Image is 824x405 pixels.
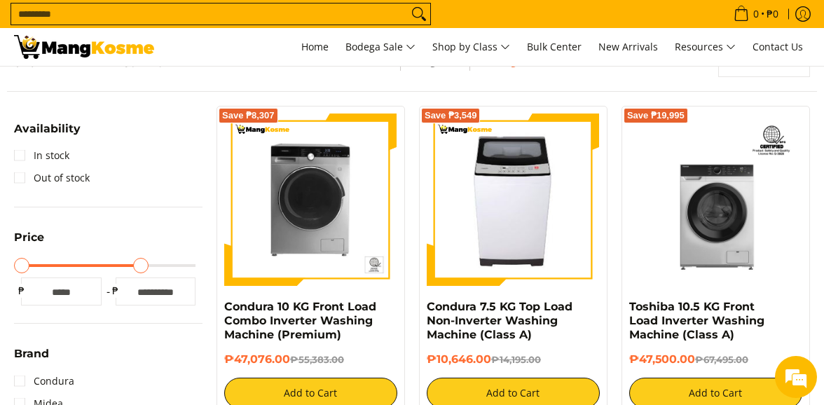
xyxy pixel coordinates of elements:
h6: ₱47,500.00 [629,352,802,367]
span: ₱ [14,284,28,298]
img: condura-7.5kg-topload-non-inverter-washing-machine-class-c-full-view-mang-kosme [432,114,594,287]
a: Out of stock [14,167,90,189]
button: 48 [143,57,170,69]
span: 0 [751,9,761,19]
a: Condura 10 KG Front Load Combo Inverter Washing Machine (Premium) [224,300,376,341]
span: Home [301,40,329,53]
summary: Open [14,232,44,254]
summary: Open [14,123,81,145]
a: Home [294,28,336,66]
del: ₱14,195.00 [491,354,541,365]
span: Brand [14,348,49,359]
span: Shop by Class [432,39,510,56]
summary: Open [14,348,49,370]
span: Save ₱8,307 [222,111,275,120]
nav: Breadcrumbs [277,53,656,85]
a: Contact Us [746,28,810,66]
h6: ₱47,076.00 [224,352,397,367]
button: 36 [117,57,143,69]
span: ₱0 [764,9,781,19]
img: Washing Machines l Mang Kosme: Home Appliances Warehouse Sale Partner [14,35,154,59]
span: Contact Us [753,40,803,53]
span: Bodega Sale [345,39,416,56]
button: Search [408,4,430,25]
img: Condura 10 KG Front Load Combo Inverter Washing Machine (Premium) [224,114,397,287]
img: Toshiba 10.5 KG Front Load Inverter Washing Machine (Class A) [629,114,802,287]
nav: Main Menu [168,28,810,66]
span: Save ₱19,995 [627,111,685,120]
span: New Arrivals [598,40,658,53]
span: Resources [675,39,736,56]
a: Toshiba 10.5 KG Front Load Inverter Washing Machine (Class A) [629,300,764,341]
span: Price [14,232,44,243]
span: Bulk Center [527,40,582,53]
span: ₱ [109,284,123,298]
del: ₱67,495.00 [695,354,748,365]
a: Bulk Center [520,28,589,66]
h6: ₱10,646.00 [427,352,600,367]
a: New Arrivals [591,28,665,66]
button: 24 [90,57,117,69]
span: Availability [14,123,81,135]
a: Resources [668,28,743,66]
span: Save ₱3,549 [425,111,477,120]
del: ₱55,383.00 [290,354,344,365]
a: Condura 7.5 KG Top Load Non-Inverter Washing Machine (Class A) [427,300,572,341]
a: In stock [14,144,69,167]
a: Condura [14,370,74,392]
a: Shop by Class [425,28,517,66]
span: • [729,6,783,22]
a: Bodega Sale [338,28,423,66]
